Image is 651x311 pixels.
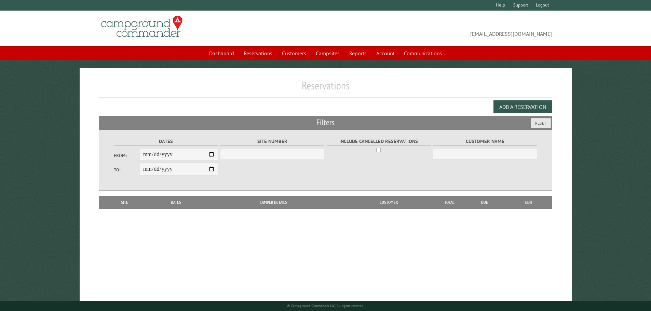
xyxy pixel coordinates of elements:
[114,167,140,173] label: To:
[506,196,552,209] th: Edit
[326,19,552,38] span: [EMAIL_ADDRESS][DOMAIN_NAME]
[312,47,344,60] a: Campsites
[433,138,537,145] label: Customer Name
[341,196,436,209] th: Customer
[372,47,398,60] a: Account
[531,118,551,128] button: Reset
[103,196,147,209] th: Site
[287,303,364,308] small: © Campground Commander LLC. All rights reserved.
[400,47,446,60] a: Communications
[463,196,506,209] th: Due
[220,138,324,145] label: Site Number
[278,47,310,60] a: Customers
[205,47,238,60] a: Dashboard
[147,196,205,209] th: Dates
[99,79,552,98] h1: Reservations
[114,152,140,159] label: From:
[327,138,431,145] label: Include Cancelled Reservations
[436,196,463,209] th: Total
[99,13,185,40] img: Campground Commander
[114,138,218,145] label: Dates
[493,100,552,113] button: Add a Reservation
[240,47,276,60] a: Reservations
[345,47,371,60] a: Reports
[99,116,552,129] h2: Filters
[205,196,341,209] th: Camper Details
